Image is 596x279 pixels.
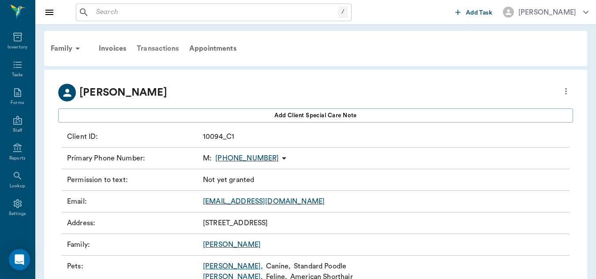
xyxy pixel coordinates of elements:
[203,153,212,164] span: M :
[274,111,357,120] span: Add client Special Care Note
[67,131,199,142] p: Client ID :
[10,183,25,190] div: Lookup
[184,38,242,59] a: Appointments
[45,38,88,59] div: Family
[203,218,268,228] p: [STREET_ADDRESS]
[79,85,167,100] p: [PERSON_NAME]
[452,4,496,20] button: Add Task
[41,4,58,21] button: Close drawer
[203,241,261,248] a: [PERSON_NAME]
[338,6,348,18] div: /
[215,153,279,164] p: [PHONE_NUMBER]
[203,131,234,142] p: 10094_C1
[131,38,184,59] a: Transactions
[58,108,573,123] button: Add client Special Care Note
[67,239,199,250] p: Family :
[12,72,23,78] div: Tasks
[266,261,291,272] p: Canine ,
[9,155,26,162] div: Reports
[496,4,596,20] button: [PERSON_NAME]
[203,261,263,272] a: [PERSON_NAME],
[518,7,576,18] div: [PERSON_NAME]
[94,38,131,59] a: Invoices
[9,211,26,217] div: Settings
[203,175,254,185] p: Not yet granted
[13,127,22,134] div: Staff
[11,100,24,106] div: Forms
[9,249,30,270] div: Open Intercom Messenger
[67,153,199,164] p: Primary Phone Number :
[203,198,325,205] a: [EMAIL_ADDRESS][DOMAIN_NAME]
[559,84,573,99] button: more
[294,261,346,272] p: Standard Poodle
[67,196,199,207] p: Email :
[67,218,199,228] p: Address :
[67,175,199,185] p: Permission to text :
[93,6,338,19] input: Search
[7,44,27,51] div: Inventory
